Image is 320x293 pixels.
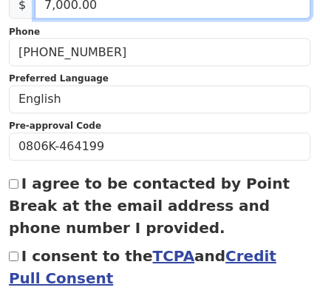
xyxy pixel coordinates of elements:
input: Phone [9,38,311,67]
input: Pre-approval Code [9,133,311,161]
strong: Preferred Language [9,74,109,84]
label: I consent to the and [9,248,276,288]
label: I agree to be contacted by Point Break at the email address and phone number I provided. [9,175,290,238]
strong: Phone [9,27,40,37]
strong: Pre-approval Code [9,121,101,132]
a: TCPA [153,248,195,266]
